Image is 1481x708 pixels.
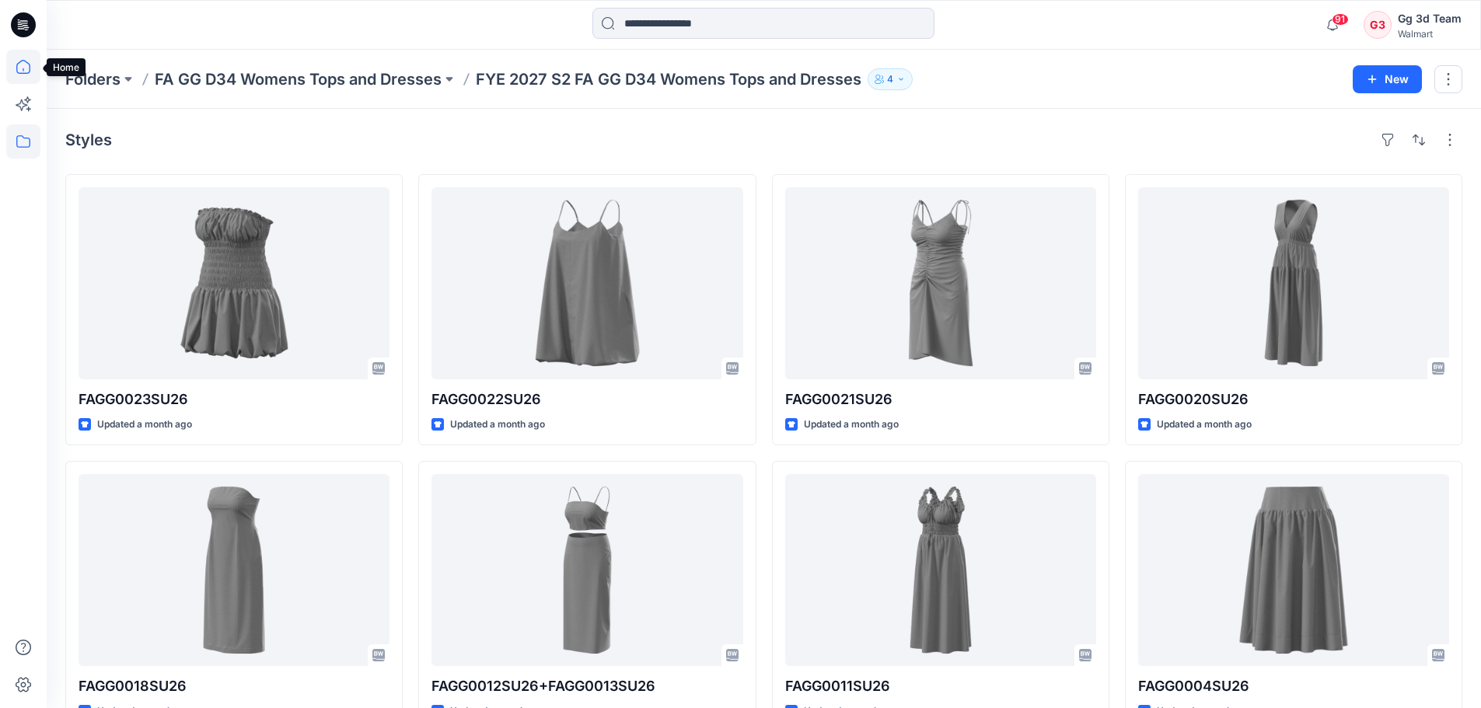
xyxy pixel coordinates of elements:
p: 4 [887,71,893,88]
p: FAGG0020SU26 [1138,389,1449,410]
span: 91 [1332,13,1349,26]
a: FAGG0023SU26 [79,187,389,379]
a: FAGG0004SU26 [1138,474,1449,666]
div: Walmart [1398,28,1462,40]
a: FAGG0021SU26 [785,187,1096,379]
a: Folders [65,68,121,90]
p: FAGG0018SU26 [79,675,389,697]
a: FA GG D34 Womens Tops and Dresses [155,68,442,90]
a: FAGG0020SU26 [1138,187,1449,379]
p: FAGG0011SU26 [785,675,1096,697]
div: G3 [1364,11,1392,39]
div: Gg 3d Team [1398,9,1462,28]
a: FAGG0022SU26 [431,187,742,379]
a: FAGG0012SU26+FAGG0013SU26 [431,474,742,666]
h4: Styles [65,131,112,149]
p: FAGG0023SU26 [79,389,389,410]
p: FAGG0022SU26 [431,389,742,410]
button: 4 [868,68,913,90]
p: Updated a month ago [450,417,545,433]
button: New [1353,65,1422,93]
p: FAGG0004SU26 [1138,675,1449,697]
p: Updated a month ago [97,417,192,433]
p: Updated a month ago [804,417,899,433]
p: Updated a month ago [1157,417,1252,433]
a: FAGG0018SU26 [79,474,389,666]
a: FAGG0011SU26 [785,474,1096,666]
p: FYE 2027 S2 FA GG D34 Womens Tops and Dresses [476,68,861,90]
p: FAGG0012SU26+FAGG0013SU26 [431,675,742,697]
p: FAGG0021SU26 [785,389,1096,410]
